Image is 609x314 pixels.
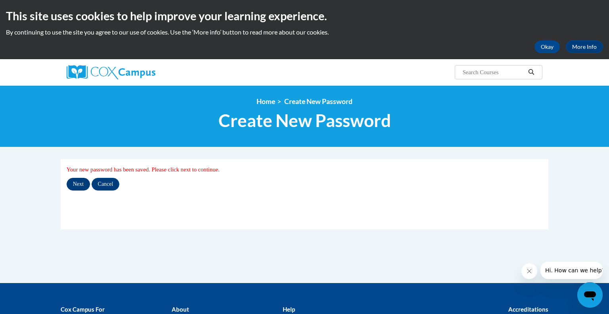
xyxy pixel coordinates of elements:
span: Create New Password [218,110,391,131]
button: Okay [534,40,560,53]
input: Cancel [92,178,120,191]
b: Cox Campus For [61,306,105,313]
iframe: Button to launch messaging window [577,282,603,308]
a: Home [257,97,275,106]
input: Search Courses [462,67,525,77]
b: Accreditations [508,306,548,313]
span: Hi. How can we help? [5,6,64,12]
h2: This site uses cookies to help improve your learning experience. [6,8,603,24]
a: More Info [566,40,603,53]
p: By continuing to use the site you agree to our use of cookies. Use the ‘More info’ button to read... [6,28,603,37]
a: Cox Campus [67,65,217,79]
button: Search [525,67,537,77]
iframe: Message from company [540,262,603,279]
span: Your new password has been saved. Please click next to continue. [67,166,220,173]
iframe: Close message [521,263,537,279]
b: Help [283,306,295,313]
b: About [172,306,189,313]
input: Next [67,178,90,191]
span: Create New Password [284,97,352,106]
img: Cox Campus [67,65,155,79]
